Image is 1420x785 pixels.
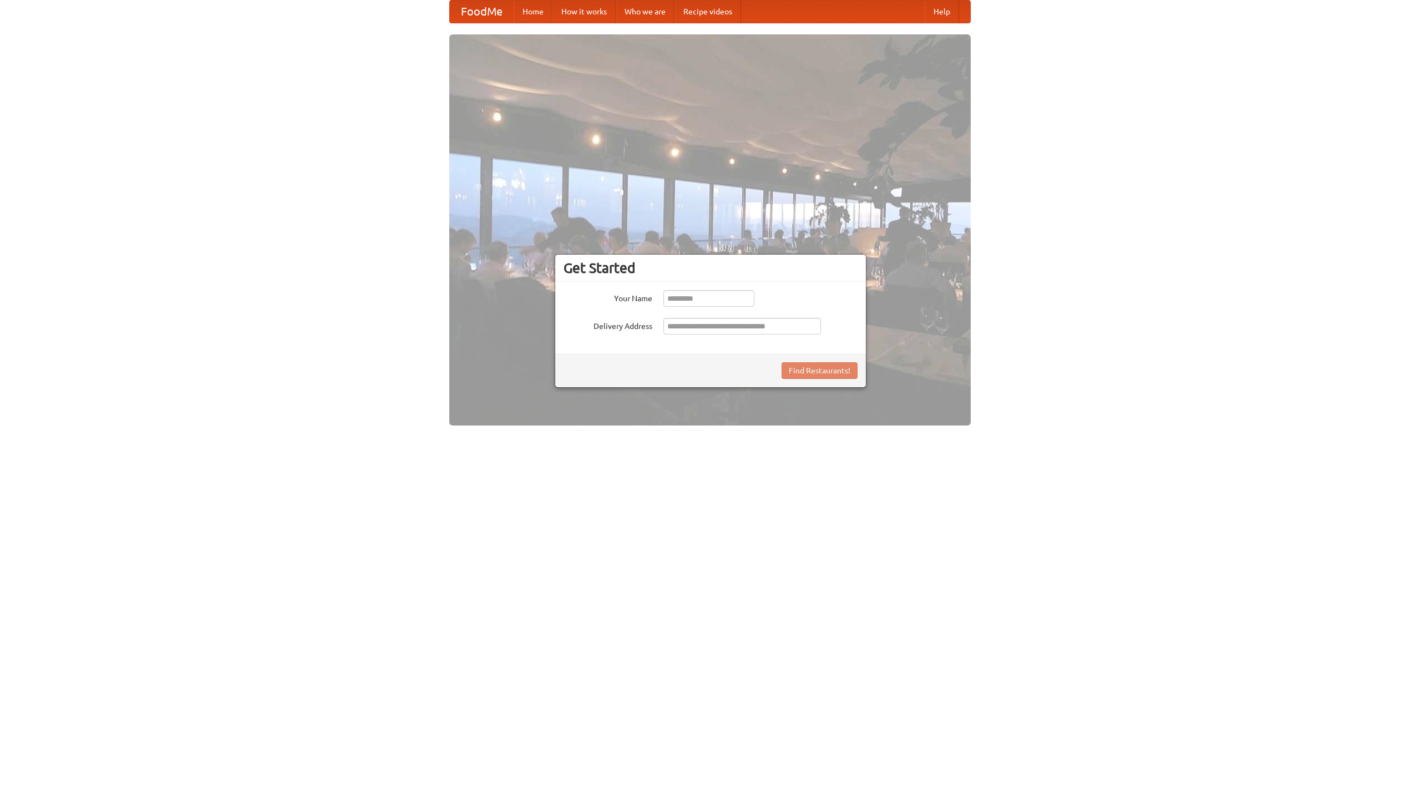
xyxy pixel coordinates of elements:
a: Who we are [616,1,674,23]
a: Recipe videos [674,1,741,23]
label: Your Name [564,290,652,304]
h3: Get Started [564,260,858,276]
a: Home [514,1,552,23]
a: How it works [552,1,616,23]
a: Help [925,1,959,23]
label: Delivery Address [564,318,652,332]
button: Find Restaurants! [782,362,858,379]
a: FoodMe [450,1,514,23]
